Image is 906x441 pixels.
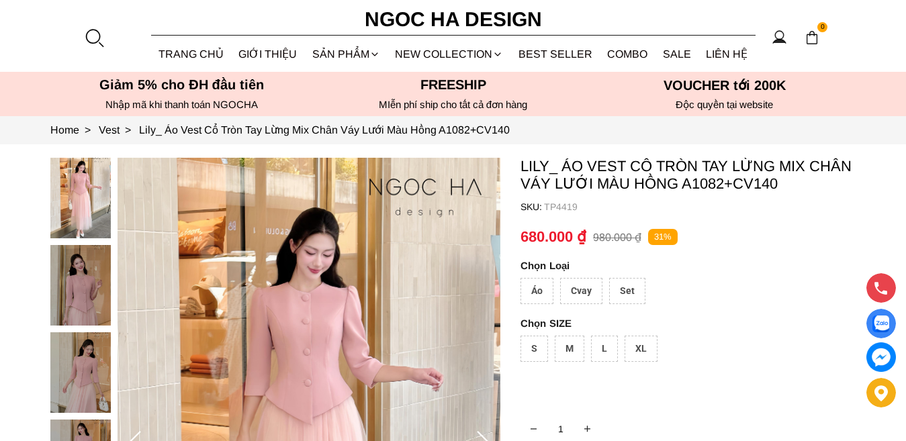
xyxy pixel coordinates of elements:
[388,36,511,72] a: NEW COLLECTION
[231,36,305,72] a: GIỚI THIỆU
[560,278,602,304] div: Cvay
[655,36,699,72] a: SALE
[520,317,856,329] p: SIZE
[50,245,111,326] img: Lily_ Áo Vest Cổ Tròn Tay Lừng Mix Chân Váy Lưới Màu Hồng A1082+CV140_mini_1
[872,315,889,332] img: Display image
[817,22,828,33] span: 0
[520,201,544,212] h6: SKU:
[79,124,96,136] span: >
[520,158,856,193] p: Lily_ Áo Vest Cổ Tròn Tay Lừng Mix Chân Váy Lưới Màu Hồng A1082+CV140
[50,332,111,413] img: Lily_ Áo Vest Cổ Tròn Tay Lừng Mix Chân Váy Lưới Màu Hồng A1082+CV140_mini_2
[50,124,99,136] a: Link to Home
[593,231,641,244] p: 980.000 ₫
[698,36,756,72] a: LIÊN HỆ
[99,77,264,92] font: Giảm 5% cho ĐH đầu tiên
[353,3,554,36] a: Ngoc Ha Design
[866,342,896,372] a: messenger
[151,36,232,72] a: TRANG CHỦ
[520,260,819,271] p: Loại
[322,99,585,111] h6: MIễn phí ship cho tất cả đơn hàng
[139,124,510,136] a: Link to Lily_ Áo Vest Cổ Tròn Tay Lừng Mix Chân Váy Lưới Màu Hồng A1082+CV140
[648,229,678,246] p: 31%
[805,30,819,45] img: img-CART-ICON-ksit0nf1
[593,99,856,111] h6: Độc quyền tại website
[600,36,655,72] a: Combo
[866,309,896,338] a: Display image
[609,278,645,304] div: Set
[105,99,258,110] font: Nhập mã khi thanh toán NGOCHA
[520,228,586,246] p: 680.000 ₫
[50,158,111,238] img: Lily_ Áo Vest Cổ Tròn Tay Lừng Mix Chân Váy Lưới Màu Hồng A1082+CV140_mini_0
[420,77,486,92] font: Freeship
[544,201,856,212] p: TP4419
[591,336,618,362] div: L
[555,336,584,362] div: M
[593,77,856,93] h5: VOUCHER tới 200K
[99,124,139,136] a: Link to Vest
[520,336,548,362] div: S
[511,36,600,72] a: BEST SELLER
[305,36,388,72] div: SẢN PHẨM
[520,278,553,304] div: Áo
[625,336,658,362] div: XL
[120,124,136,136] span: >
